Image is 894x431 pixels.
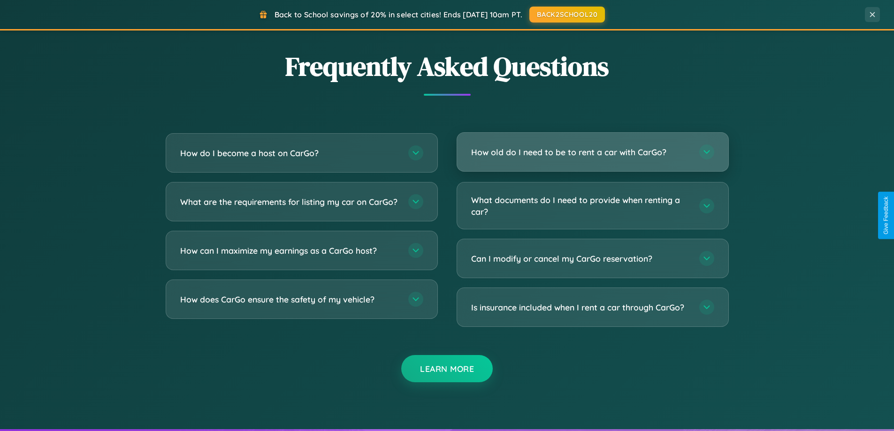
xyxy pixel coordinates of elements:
h3: How old do I need to be to rent a car with CarGo? [471,146,690,158]
span: Back to School savings of 20% in select cities! Ends [DATE] 10am PT. [275,10,522,19]
h3: How do I become a host on CarGo? [180,147,399,159]
h3: Is insurance included when I rent a car through CarGo? [471,302,690,313]
h3: What are the requirements for listing my car on CarGo? [180,196,399,208]
button: BACK2SCHOOL20 [529,7,605,23]
h3: What documents do I need to provide when renting a car? [471,194,690,217]
h3: Can I modify or cancel my CarGo reservation? [471,253,690,265]
button: Learn More [401,355,493,382]
div: Give Feedback [883,197,889,234]
h3: How does CarGo ensure the safety of my vehicle? [180,294,399,305]
h2: Frequently Asked Questions [166,48,729,84]
h3: How can I maximize my earnings as a CarGo host? [180,245,399,257]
